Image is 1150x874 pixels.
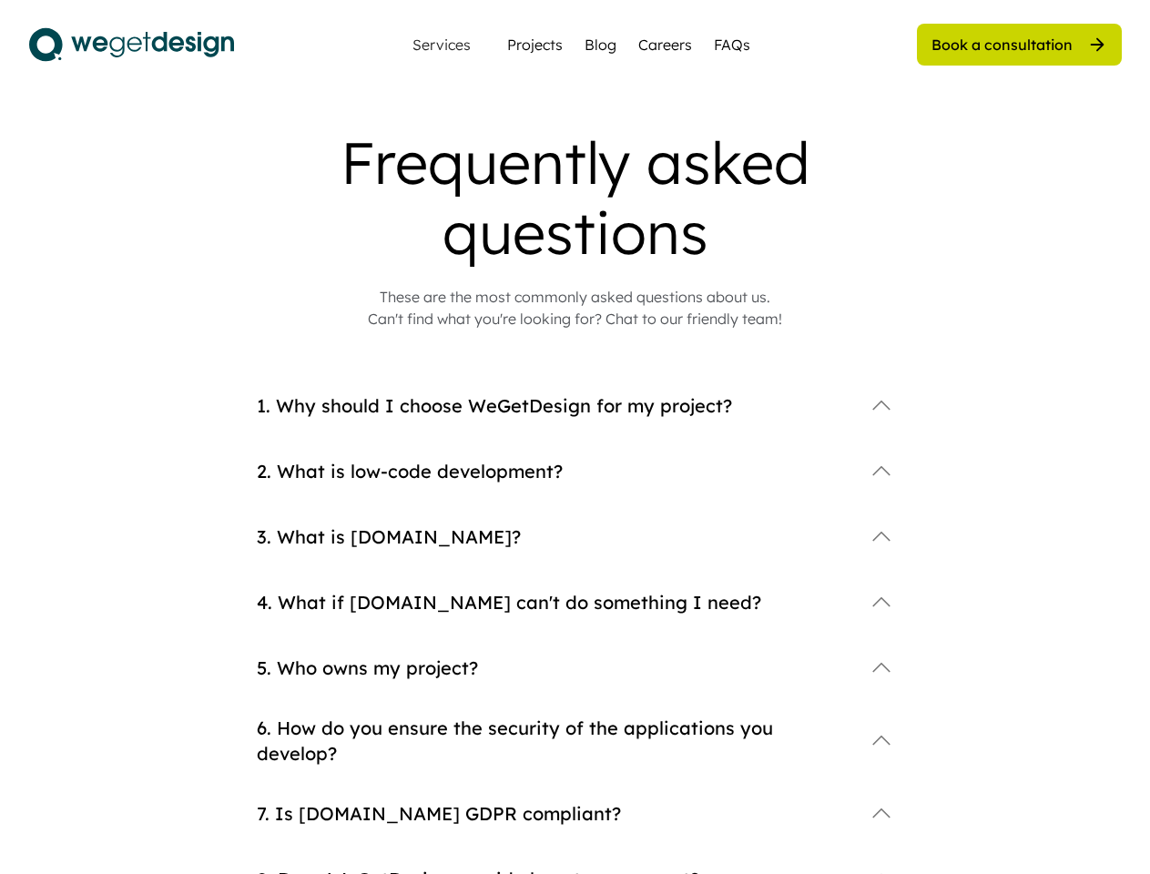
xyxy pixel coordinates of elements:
[714,34,750,56] a: FAQs
[257,459,851,484] div: 2. What is low-code development?
[257,590,851,615] div: 4. What if [DOMAIN_NAME] can't do something I need?
[211,127,940,268] div: Frequently asked questions
[29,22,234,67] img: logo.svg
[405,37,478,52] div: Services
[257,716,851,767] div: 6. How do you ensure the security of the applications you develop?
[585,34,616,56] a: Blog
[257,524,851,550] div: 3. What is [DOMAIN_NAME]?
[257,655,851,681] div: 5. Who owns my project?
[507,34,563,56] a: Projects
[931,35,1073,55] div: Book a consultation
[368,286,782,330] div: These are the most commonly asked questions about us. Can't find what you're looking for? Chat to...
[257,801,851,827] div: 7. Is [DOMAIN_NAME] GDPR compliant?
[638,34,692,56] a: Careers
[257,393,851,419] div: 1. Why should I choose WeGetDesign for my project?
